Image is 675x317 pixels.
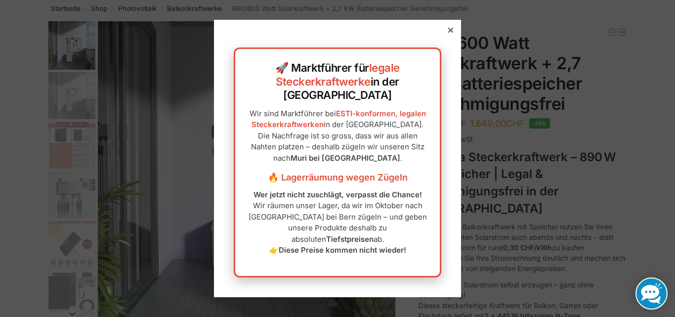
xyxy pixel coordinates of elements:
[326,234,374,244] strong: Tiefstpreisen
[279,245,406,255] strong: Diese Preise kommen nicht wieder!
[252,109,426,130] a: ESTI-konformen, legalen Steckerkraftwerken
[253,190,422,199] strong: Wer jetzt nicht zuschlägt, verpasst die Chance!
[291,153,400,163] strong: Muri bei [GEOGRAPHIC_DATA]
[245,108,430,164] p: Wir sind Marktführer bei in der [GEOGRAPHIC_DATA]. Die Nachfrage ist so gross, dass wir aus allen...
[245,189,430,256] p: Wir räumen unser Lager, da wir im Oktober nach [GEOGRAPHIC_DATA] bei Bern zügeln – und geben unse...
[245,171,430,184] h3: 🔥 Lagerräumung wegen Zügeln
[276,61,400,88] a: legale Steckerkraftwerke
[245,61,430,102] h2: 🚀 Marktführer für in der [GEOGRAPHIC_DATA]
